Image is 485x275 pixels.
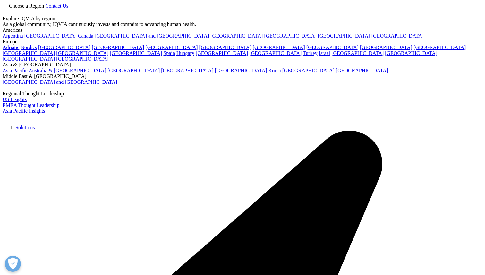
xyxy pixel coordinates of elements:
[3,45,19,50] a: Adriatic
[92,45,144,50] a: [GEOGRAPHIC_DATA]
[110,50,162,56] a: [GEOGRAPHIC_DATA]
[29,68,106,73] a: Australia & [GEOGRAPHIC_DATA]
[3,27,482,33] div: Americas
[3,108,45,114] a: Asia Pacific Insights
[215,68,267,73] a: [GEOGRAPHIC_DATA]
[249,50,302,56] a: [GEOGRAPHIC_DATA]
[3,62,482,68] div: Asia & [GEOGRAPHIC_DATA]
[3,21,482,27] div: As a global community, IQVIA continuously invests and commits to advancing human health.
[385,50,437,56] a: [GEOGRAPHIC_DATA]
[3,73,482,79] div: Middle East & [GEOGRAPHIC_DATA]
[360,45,412,50] a: [GEOGRAPHIC_DATA]
[3,50,55,56] a: [GEOGRAPHIC_DATA]
[5,256,21,272] button: Open Preferences
[3,97,27,102] a: US Insights
[3,56,55,62] a: [GEOGRAPHIC_DATA]
[306,45,359,50] a: [GEOGRAPHIC_DATA]
[3,16,482,21] div: Explore IQVIA by region
[3,33,23,39] a: Argentina
[21,45,37,50] a: Nordics
[319,50,330,56] a: Israel
[9,3,44,9] span: Choose a Region
[163,50,175,56] a: Spain
[56,50,108,56] a: [GEOGRAPHIC_DATA]
[264,33,316,39] a: [GEOGRAPHIC_DATA]
[3,102,59,108] a: EMEA Thought Leadership
[318,33,370,39] a: [GEOGRAPHIC_DATA]
[253,45,305,50] a: [GEOGRAPHIC_DATA]
[268,68,281,73] a: Korea
[3,39,482,45] div: Europe
[3,68,28,73] a: Asia Pacific
[282,68,335,73] a: [GEOGRAPHIC_DATA]
[371,33,424,39] a: [GEOGRAPHIC_DATA]
[303,50,318,56] a: Turkey
[331,50,384,56] a: [GEOGRAPHIC_DATA]
[196,50,248,56] a: [GEOGRAPHIC_DATA]
[3,91,482,97] div: Regional Thought Leadership
[413,45,466,50] a: [GEOGRAPHIC_DATA]
[107,68,160,73] a: [GEOGRAPHIC_DATA]
[78,33,93,39] a: Canada
[38,45,90,50] a: [GEOGRAPHIC_DATA]
[24,33,77,39] a: [GEOGRAPHIC_DATA]
[95,33,209,39] a: [GEOGRAPHIC_DATA] and [GEOGRAPHIC_DATA]
[15,125,35,130] a: Solutions
[336,68,388,73] a: [GEOGRAPHIC_DATA]
[176,50,194,56] a: Hungary
[210,33,263,39] a: [GEOGRAPHIC_DATA]
[161,68,213,73] a: [GEOGRAPHIC_DATA]
[145,45,198,50] a: [GEOGRAPHIC_DATA]
[3,79,117,85] a: [GEOGRAPHIC_DATA] and [GEOGRAPHIC_DATA]
[199,45,251,50] a: [GEOGRAPHIC_DATA]
[56,56,108,62] a: [GEOGRAPHIC_DATA]
[45,3,68,9] a: Contact Us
